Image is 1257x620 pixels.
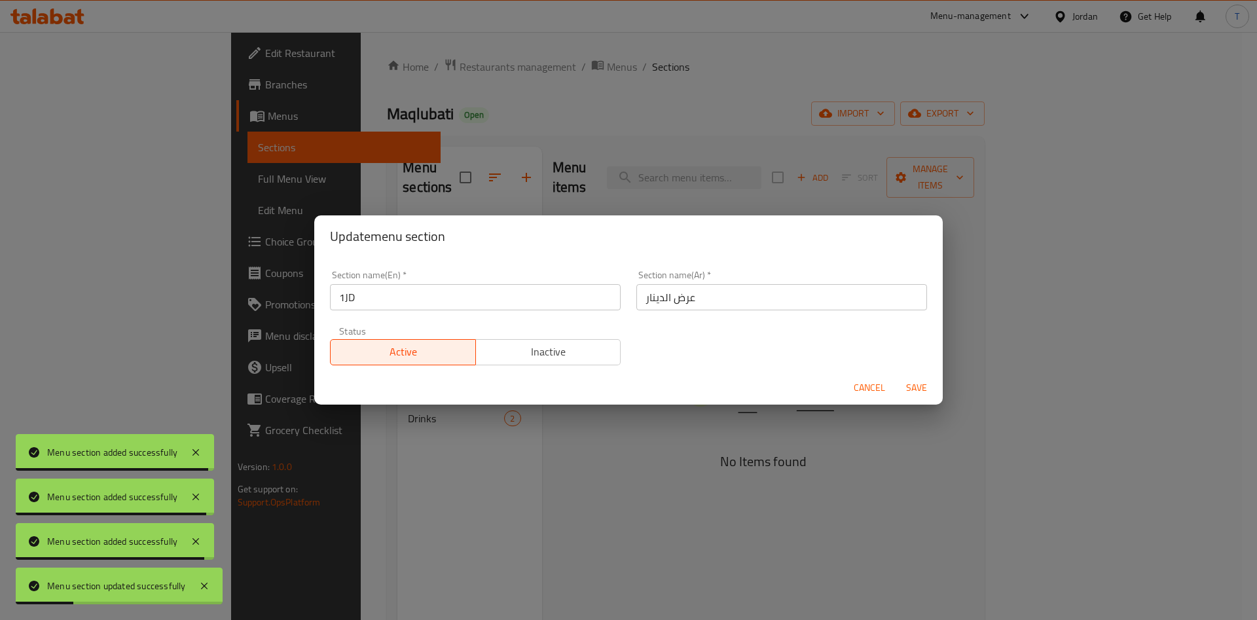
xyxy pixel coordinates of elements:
[896,376,938,400] button: Save
[47,579,186,593] div: Menu section updated successfully
[47,445,177,460] div: Menu section added successfully
[848,376,890,400] button: Cancel
[901,380,932,396] span: Save
[854,380,885,396] span: Cancel
[475,339,621,365] button: Inactive
[636,284,927,310] input: Please enter section name(ar)
[330,226,927,247] h2: Update menu section
[47,534,177,549] div: Menu section added successfully
[336,342,471,361] span: Active
[47,490,177,504] div: Menu section added successfully
[330,339,476,365] button: Active
[481,342,616,361] span: Inactive
[330,284,621,310] input: Please enter section name(en)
